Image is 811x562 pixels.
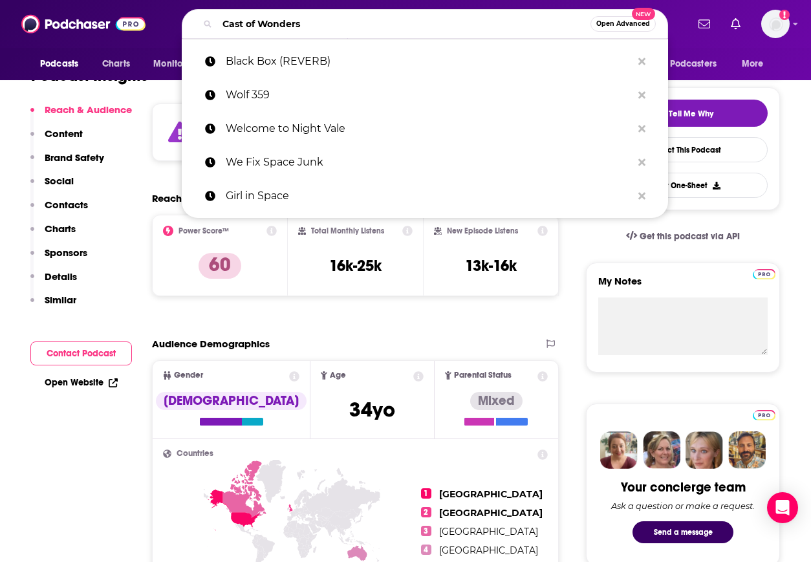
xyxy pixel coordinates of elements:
input: Search podcasts, credits, & more... [217,14,590,34]
p: Social [45,175,74,187]
button: Charts [30,222,76,246]
span: Tell Me Why [669,109,713,119]
span: Parental Status [454,371,512,380]
button: open menu [31,52,95,76]
h2: New Episode Listens [447,226,518,235]
svg: Add a profile image [779,10,790,20]
button: Send a message [633,521,733,543]
h3: 16k-25k [329,256,382,276]
img: User Profile [761,10,790,38]
span: Age [330,371,346,380]
img: Barbara Profile [643,431,680,469]
a: Show notifications dropdown [726,13,746,35]
a: Contact This Podcast [598,137,768,162]
a: Get this podcast via API [616,221,750,252]
a: Show notifications dropdown [693,13,715,35]
img: Jules Profile [686,431,723,469]
button: open menu [144,52,216,76]
button: Brand Safety [30,151,104,175]
h2: Total Monthly Listens [311,226,384,235]
p: We Fix Space Junk [226,146,632,179]
h2: Audience Demographics [152,338,270,350]
p: Welcome to Night Vale [226,112,632,146]
button: open menu [733,52,780,76]
span: 1 [421,488,431,499]
span: 34 yo [349,397,395,422]
p: Girl in Space [226,179,632,213]
span: For Podcasters [654,55,717,73]
p: Wolf 359 [226,78,632,112]
div: Search podcasts, credits, & more... [182,9,668,39]
button: Content [30,127,83,151]
button: tell me why sparkleTell Me Why [598,100,768,127]
span: Get this podcast via API [640,231,740,242]
img: Podchaser - Follow, Share and Rate Podcasts [21,12,146,36]
span: 3 [421,526,431,536]
span: Charts [102,55,130,73]
button: Open AdvancedNew [590,16,656,32]
button: Show profile menu [761,10,790,38]
a: Wolf 359 [182,78,668,112]
p: Reach & Audience [45,103,132,116]
span: Monitoring [153,55,199,73]
span: Podcasts [40,55,78,73]
button: Reach & Audience [30,103,132,127]
p: Details [45,270,77,283]
a: Pro website [753,267,775,279]
a: Black Box (REVERB) [182,45,668,78]
a: Welcome to Night Vale [182,112,668,146]
a: We Fix Space Junk [182,146,668,179]
button: Details [30,270,77,294]
h2: Reach [152,192,182,204]
button: Sponsors [30,246,87,270]
section: Click to expand status details [152,103,559,161]
div: [DEMOGRAPHIC_DATA] [156,392,307,410]
span: [GEOGRAPHIC_DATA] [439,488,543,500]
p: Charts [45,222,76,235]
span: Logged in as ebolden [761,10,790,38]
span: 4 [421,545,431,555]
h2: Power Score™ [178,226,229,235]
a: Girl in Space [182,179,668,213]
span: [GEOGRAPHIC_DATA] [439,545,538,556]
label: My Notes [598,275,768,297]
p: Content [45,127,83,140]
div: Your concierge team [621,479,746,495]
div: Mixed [470,392,523,410]
a: Charts [94,52,138,76]
span: More [742,55,764,73]
a: Pro website [753,408,775,420]
button: Contact Podcast [30,341,132,365]
a: Open Website [45,377,118,388]
h3: 13k-16k [465,256,517,276]
span: 2 [421,507,431,517]
span: [GEOGRAPHIC_DATA] [439,526,538,537]
p: Sponsors [45,246,87,259]
span: [GEOGRAPHIC_DATA] [439,507,543,519]
button: Contacts [30,199,88,222]
div: Open Intercom Messenger [767,492,798,523]
div: Ask a question or make a request. [611,501,755,511]
span: Open Advanced [596,21,650,27]
img: Podchaser Pro [753,410,775,420]
p: Contacts [45,199,88,211]
button: Export One-Sheet [598,173,768,198]
p: Similar [45,294,76,306]
span: Gender [174,371,203,380]
button: Similar [30,294,76,318]
span: New [632,8,655,20]
img: Sydney Profile [600,431,638,469]
img: Jon Profile [728,431,766,469]
p: Brand Safety [45,151,104,164]
button: open menu [646,52,735,76]
p: Black Box (REVERB) [226,45,632,78]
span: Countries [177,449,213,458]
p: 60 [199,253,241,279]
button: Social [30,175,74,199]
img: Podchaser Pro [753,269,775,279]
